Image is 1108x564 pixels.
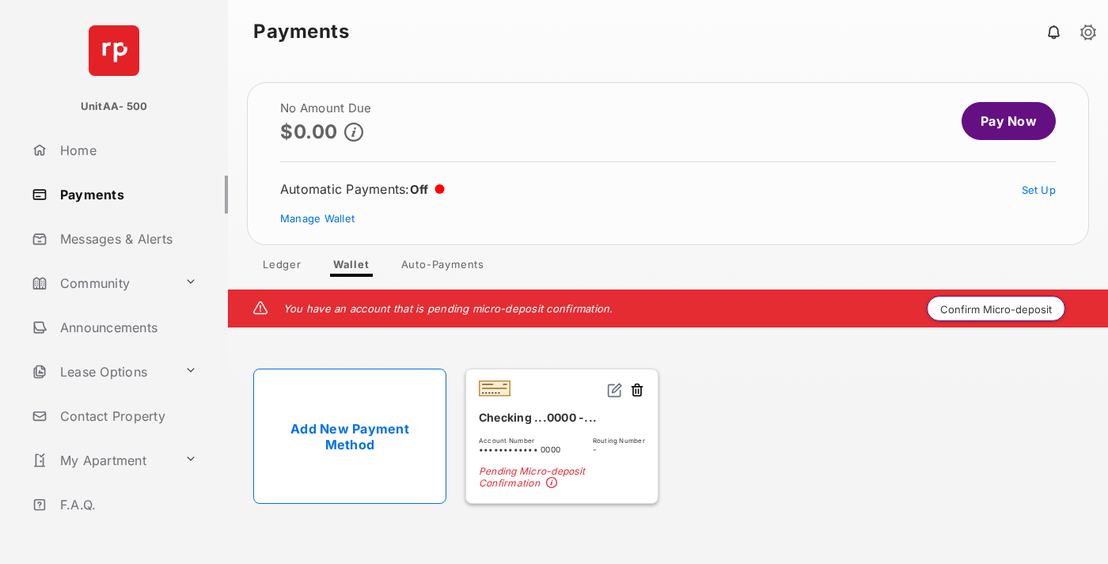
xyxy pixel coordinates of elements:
a: Wallet [321,258,382,277]
span: Account Number [479,437,560,445]
a: Contact Property [25,397,228,435]
span: Routing Number [593,437,645,445]
a: Community [25,264,178,302]
a: Add New Payment Method [253,369,446,504]
button: Confirm Micro-deposit [927,296,1065,321]
span: - [593,445,645,454]
img: svg+xml;base64,PHN2ZyB2aWV3Qm94PSIwIDAgMjQgMjQiIHdpZHRoPSIxNiIgaGVpZ2h0PSIxNiIgZmlsbD0ibm9uZSIgeG... [607,382,623,398]
a: Lease Options [25,353,178,391]
span: •••••••••••• 0000 [479,445,560,454]
a: My Apartment [25,441,178,479]
p: $0.00 [280,121,338,142]
a: Payments [25,176,228,214]
div: Automatic Payments : [280,181,445,197]
a: Set Up [1022,184,1057,196]
p: UnitAA- 500 [81,99,148,115]
img: svg+xml;base64,PHN2ZyB4bWxucz0iaHR0cDovL3d3dy53My5vcmcvMjAwMC9zdmciIHdpZHRoPSI2NCIgaGVpZ2h0PSI2NC... [89,25,139,76]
a: Announcements [25,308,228,346]
a: Auto-Payments [389,258,497,277]
div: Checking ...0000 -... [479,404,645,430]
a: Messages & Alerts [25,220,228,258]
span: Off [410,182,429,197]
a: F.A.Q. [25,486,228,524]
strong: Payments [253,22,349,41]
a: Home [25,131,228,169]
span: Pending Micro-deposit Confirmation [479,465,645,490]
a: Manage Wallet [280,212,355,225]
em: You have an account that is pending micro-deposit confirmation. [283,302,613,315]
h2: No Amount Due [280,102,371,115]
a: Ledger [250,258,314,277]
